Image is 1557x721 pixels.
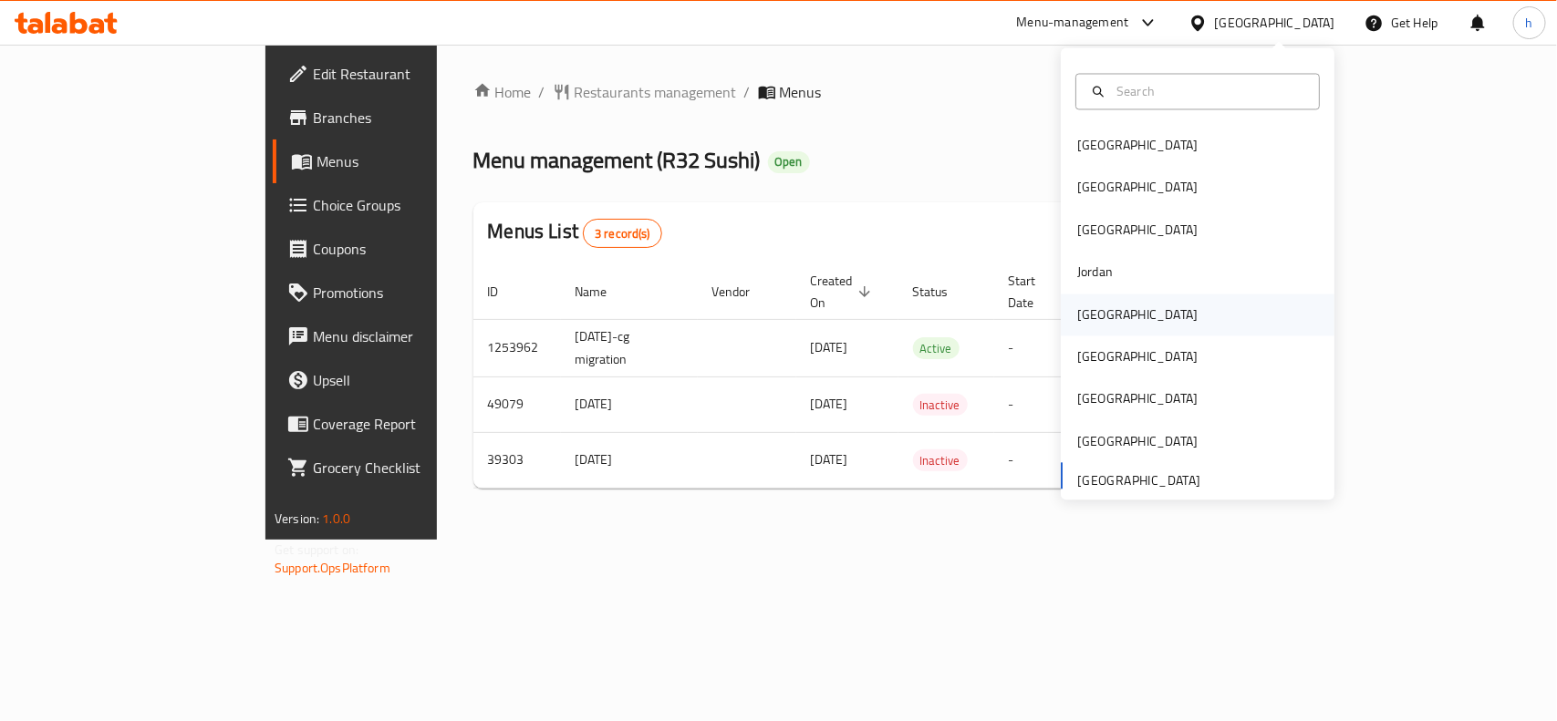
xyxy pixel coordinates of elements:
div: [GEOGRAPHIC_DATA] [1077,304,1198,324]
div: Menu-management [1017,12,1129,34]
span: 3 record(s) [584,225,661,242]
td: [DATE] [561,432,698,488]
a: Coupons [273,227,525,271]
span: 1.0.0 [322,507,350,530]
td: - [994,376,1082,432]
span: Active [913,338,960,359]
span: Start Date [1009,270,1060,314]
a: Grocery Checklist [273,446,525,489]
span: Menus [780,81,822,103]
span: Menu disclaimer [313,325,511,347]
span: Inactive [913,395,968,416]
td: [DATE] [561,376,698,432]
span: [DATE] [811,335,848,359]
div: Total records count [583,219,662,248]
span: Branches [313,107,511,129]
td: - [994,319,1082,376]
a: Upsell [273,358,525,402]
span: h [1526,13,1533,33]
span: Inactive [913,450,968,471]
span: Version: [275,507,319,530]
span: Restaurants management [575,81,737,103]
span: Promotions [313,282,511,304]
span: [DATE] [811,392,848,416]
span: Open [768,154,810,170]
a: Choice Groups [273,183,525,227]
span: Grocery Checklist [313,457,511,479]
div: Active [913,337,960,359]
span: Vendor [712,281,774,303]
span: Coverage Report [313,413,511,435]
li: / [539,81,545,103]
span: Name [576,281,631,303]
span: Upsell [313,369,511,391]
h2: Menus List [488,218,662,248]
div: Jordan [1077,263,1113,283]
table: enhanced table [473,264,1380,489]
input: Search [1109,81,1308,101]
td: [DATE]-cg migration [561,319,698,376]
div: Inactive [913,394,968,416]
a: Support.OpsPlatform [275,556,390,580]
div: [GEOGRAPHIC_DATA] [1077,178,1198,198]
span: Get support on: [275,538,358,561]
a: Menus [273,139,525,183]
a: Coverage Report [273,402,525,446]
div: [GEOGRAPHIC_DATA] [1215,13,1335,33]
span: Edit Restaurant [313,63,511,85]
span: Choice Groups [313,194,511,216]
nav: breadcrumb [473,81,1255,103]
span: Coupons [313,238,511,260]
a: Edit Restaurant [273,52,525,96]
div: [GEOGRAPHIC_DATA] [1077,347,1198,367]
span: ID [488,281,523,303]
div: [GEOGRAPHIC_DATA] [1077,389,1198,409]
div: [GEOGRAPHIC_DATA] [1077,220,1198,240]
li: / [744,81,751,103]
span: Created On [811,270,877,314]
a: Menu disclaimer [273,314,525,358]
a: Restaurants management [553,81,737,103]
a: Branches [273,96,525,139]
span: Menus [317,150,511,172]
div: [GEOGRAPHIC_DATA] [1077,431,1198,451]
a: Promotions [273,271,525,314]
span: Status [913,281,972,303]
div: Inactive [913,449,968,471]
div: Open [768,151,810,173]
span: [DATE] [811,448,848,471]
div: [GEOGRAPHIC_DATA] [1077,136,1198,156]
span: Menu management ( R32 Sushi ) [473,139,761,180]
td: - [994,432,1082,488]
